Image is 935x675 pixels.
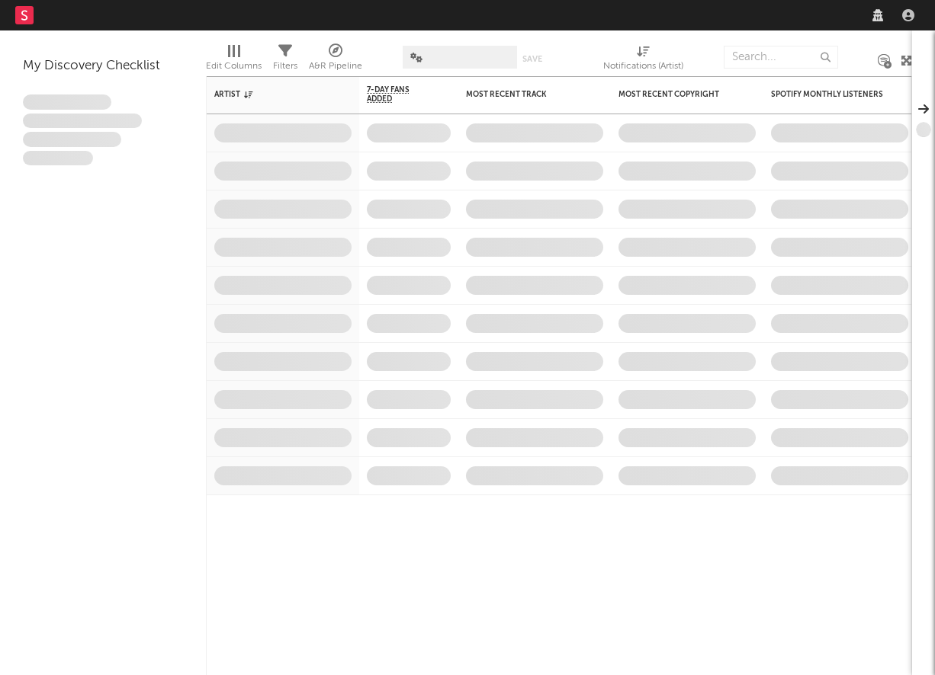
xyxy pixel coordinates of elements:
[522,55,542,63] button: Save
[619,90,733,99] div: Most Recent Copyright
[367,85,428,104] span: 7-Day Fans Added
[309,38,362,82] div: A&R Pipeline
[206,38,262,82] div: Edit Columns
[603,57,683,75] div: Notifications (Artist)
[724,46,838,69] input: Search...
[466,90,580,99] div: Most Recent Track
[309,57,362,75] div: A&R Pipeline
[273,57,297,75] div: Filters
[603,38,683,82] div: Notifications (Artist)
[273,38,297,82] div: Filters
[23,57,183,75] div: My Discovery Checklist
[23,94,111,110] span: Lorem ipsum dolor
[214,90,329,99] div: Artist
[206,57,262,75] div: Edit Columns
[23,132,121,147] span: Praesent ac interdum
[23,151,93,166] span: Aliquam viverra
[23,114,142,129] span: Integer aliquet in purus et
[771,90,885,99] div: Spotify Monthly Listeners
